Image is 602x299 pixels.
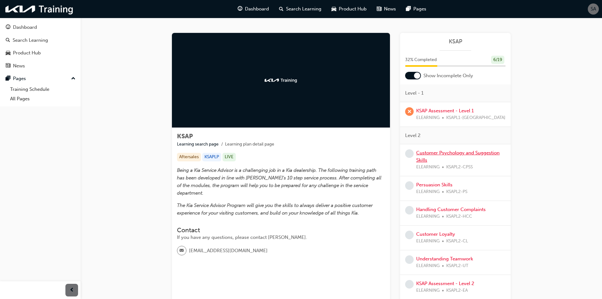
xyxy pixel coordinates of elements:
li: Learning plan detail page [225,141,274,148]
span: 32 % Completed [405,56,437,64]
span: ELEARNING [416,262,440,270]
span: learningRecordVerb_NONE-icon [405,149,414,158]
span: learningRecordVerb_NONE-icon [405,231,414,239]
span: KSAPL2-EA [446,287,468,294]
div: If you have any questions, please contact [PERSON_NAME]. [177,234,385,241]
a: guage-iconDashboard [233,3,274,16]
span: [EMAIL_ADDRESS][DOMAIN_NAME] [189,247,268,254]
span: Pages [413,5,426,13]
h3: Contact [177,227,385,234]
a: Training Schedule [8,84,78,94]
img: kia-training [264,77,298,84]
span: KSAPL2-UT [446,262,468,270]
span: ELEARNING [416,238,440,245]
span: The Kia Service Advisor Program will give you the skills to always deliver a positive customer ex... [177,202,374,216]
span: search-icon [6,38,10,43]
a: KSAP Assessment - Level 2 [416,281,474,286]
span: news-icon [377,5,381,13]
a: Persuasion Skills [416,182,453,188]
span: email-icon [179,247,184,255]
a: Search Learning [3,34,78,46]
span: Product Hub [339,5,367,13]
span: News [384,5,396,13]
a: Learning search page [177,141,219,147]
span: KSAPL2-CL [446,238,468,245]
span: Being a Kia Service Advisor is a challenging job in a Kia dealership. The following training path... [177,167,383,196]
span: learningRecordVerb_FAIL-icon [405,107,414,116]
div: LIVE [222,153,236,161]
div: Aftersales [177,153,201,161]
a: News [3,60,78,72]
a: All Pages [8,94,78,104]
span: ELEARNING [416,213,440,220]
button: Pages [3,73,78,84]
div: Dashboard [13,24,37,31]
a: Understanding Teamwork [416,256,473,262]
button: DashboardSearch LearningProduct HubNews [3,20,78,73]
span: guage-icon [238,5,242,13]
span: prev-icon [70,286,74,294]
span: ELEARNING [416,188,440,196]
span: Level - 1 [405,90,423,97]
span: KSAPL1-[GEOGRAPHIC_DATA] [446,114,505,121]
a: KSAP [405,38,506,45]
div: Product Hub [13,49,41,57]
span: learningRecordVerb_NONE-icon [405,255,414,264]
span: pages-icon [6,76,10,82]
span: KSAPL2-HCC [446,213,472,220]
span: up-icon [71,75,76,83]
a: car-iconProduct Hub [326,3,372,16]
span: KSAP [177,133,193,140]
a: news-iconNews [372,3,401,16]
span: news-icon [6,63,10,69]
span: car-icon [331,5,336,13]
a: Customer Psychology and Suggestion Skills [416,150,500,163]
span: SA [591,5,596,13]
span: guage-icon [6,25,10,30]
a: KSAP Assessment - Level 1 [416,108,474,114]
span: Level 2 [405,132,421,139]
span: KSAPL2-PS [446,188,467,196]
span: ELEARNING [416,114,440,121]
div: 6 / 19 [491,56,504,64]
span: Search Learning [286,5,321,13]
img: kia-training [3,3,76,16]
div: KSAPLP [202,153,221,161]
a: pages-iconPages [401,3,431,16]
a: Customer Loyalty [416,231,455,237]
span: Show Incomplete Only [423,72,473,79]
a: Dashboard [3,22,78,33]
span: KSAPL2-CPSS [446,164,473,171]
span: search-icon [279,5,283,13]
div: News [13,62,25,70]
button: SA [588,3,599,15]
div: Search Learning [13,37,48,44]
span: learningRecordVerb_NONE-icon [405,280,414,289]
a: search-iconSearch Learning [274,3,326,16]
span: ELEARNING [416,164,440,171]
span: ELEARNING [416,287,440,294]
span: car-icon [6,50,10,56]
span: Dashboard [245,5,269,13]
a: Product Hub [3,47,78,59]
span: learningRecordVerb_NONE-icon [405,181,414,190]
div: Pages [13,75,26,82]
span: pages-icon [406,5,411,13]
a: Handling Customer Complaints [416,207,486,212]
span: learningRecordVerb_NONE-icon [405,206,414,215]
